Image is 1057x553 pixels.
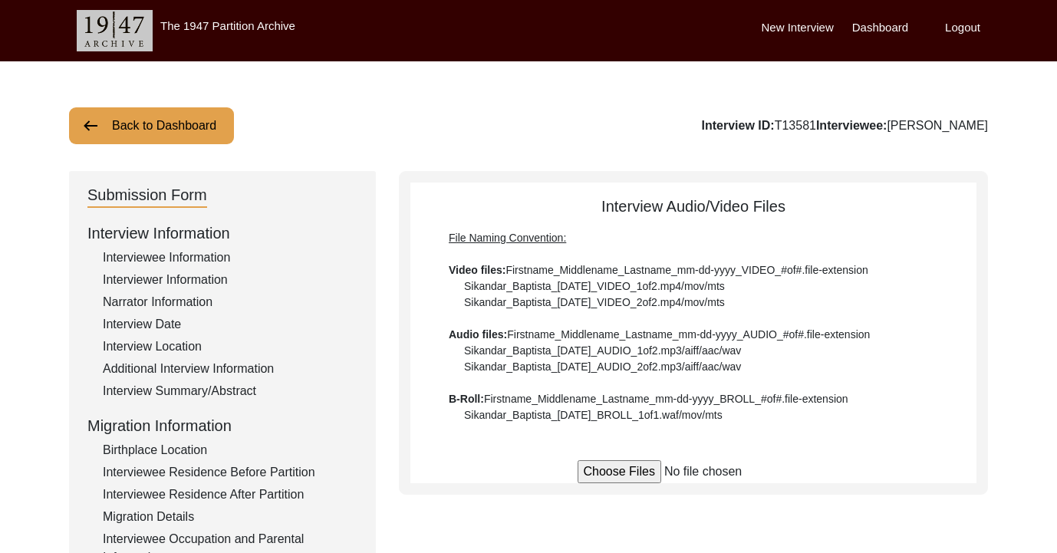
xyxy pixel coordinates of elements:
[103,463,357,482] div: Interviewee Residence Before Partition
[87,183,207,208] div: Submission Form
[103,486,357,504] div: Interviewee Residence After Partition
[69,107,234,144] button: Back to Dashboard
[103,360,357,378] div: Additional Interview Information
[103,315,357,334] div: Interview Date
[762,19,834,37] label: New Interview
[702,119,775,132] b: Interview ID:
[449,393,484,405] b: B-Roll:
[87,222,357,245] div: Interview Information
[103,293,357,311] div: Narrator Information
[103,382,357,400] div: Interview Summary/Abstract
[103,271,357,289] div: Interviewer Information
[816,119,887,132] b: Interviewee:
[160,19,295,32] label: The 1947 Partition Archive
[103,249,357,267] div: Interviewee Information
[103,441,357,459] div: Birthplace Location
[410,195,976,423] div: Interview Audio/Video Files
[81,117,100,135] img: arrow-left.png
[449,264,505,276] b: Video files:
[77,10,153,51] img: header-logo.png
[702,117,988,135] div: T13581 [PERSON_NAME]
[449,230,938,423] div: Firstname_Middlename_Lastname_mm-dd-yyyy_VIDEO_#of#.file-extension Sikandar_Baptista_[DATE]_VIDEO...
[945,19,980,37] label: Logout
[87,414,357,437] div: Migration Information
[449,328,507,341] b: Audio files:
[103,337,357,356] div: Interview Location
[852,19,908,37] label: Dashboard
[103,508,357,526] div: Migration Details
[449,232,566,244] span: File Naming Convention:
